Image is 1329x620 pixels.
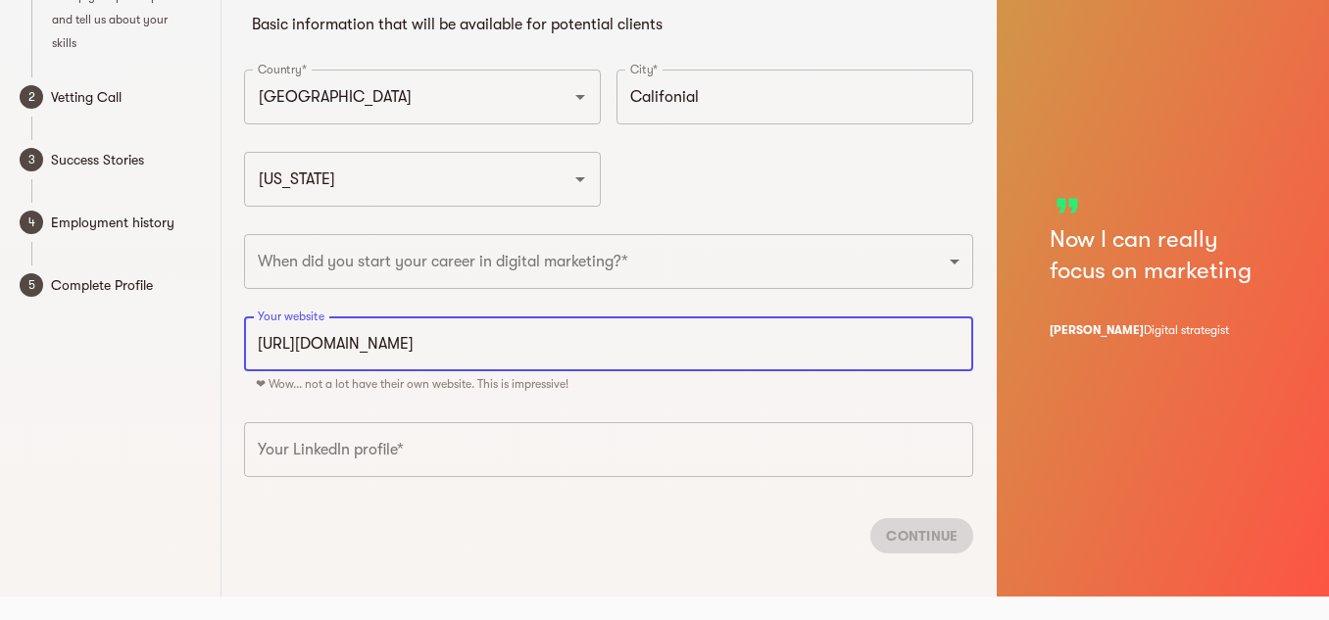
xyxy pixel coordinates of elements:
input: e.g. https://www.my-site.com [244,316,973,371]
input: e.g. https://www.linkedin.com/in/admarketer [244,422,973,477]
span: format_quote [1050,188,1085,223]
h6: Basic information that will be available for potential clients [252,11,965,38]
span: Digital strategist [1144,323,1229,337]
input: City* [616,70,973,124]
text: 5 [28,278,35,292]
input: State* [253,161,537,198]
h5: Now I can really focus on marketing [1050,223,1276,286]
text: 4 [28,215,35,229]
span: Employment history [51,211,201,234]
text: 3 [28,153,35,167]
span: [PERSON_NAME] [1050,323,1144,337]
text: 2 [28,90,35,104]
button: Open [566,166,594,193]
span: Vetting Call [51,85,201,109]
input: Country* [253,78,537,116]
span: ❤ ️Wow... not a lot have their own website. This is impressive! [256,377,568,391]
span: Complete Profile [51,273,201,297]
span: Success Stories [51,148,201,171]
button: Open [566,83,594,111]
